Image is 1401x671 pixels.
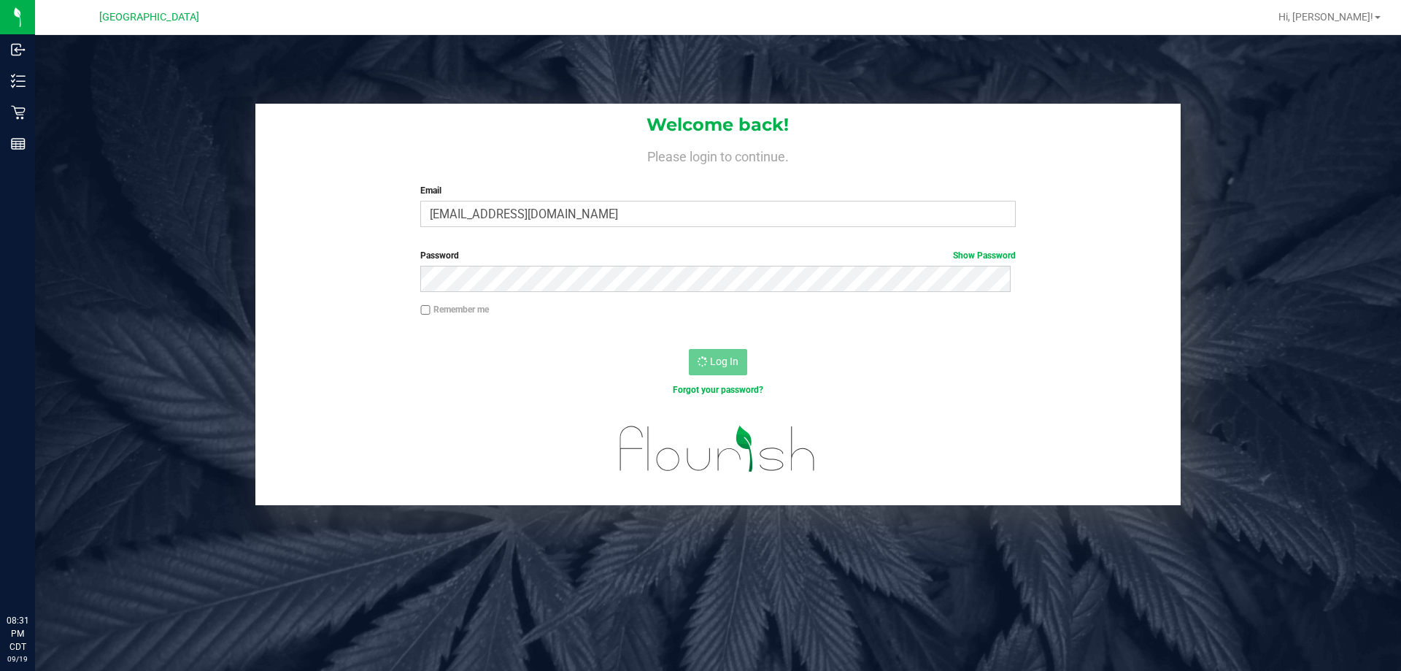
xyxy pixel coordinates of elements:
[420,184,1015,197] label: Email
[99,11,199,23] span: [GEOGRAPHIC_DATA]
[1278,11,1373,23] span: Hi, [PERSON_NAME]!
[673,385,763,395] a: Forgot your password?
[7,614,28,653] p: 08:31 PM CDT
[255,146,1181,164] h4: Please login to continue.
[953,250,1016,261] a: Show Password
[420,303,489,316] label: Remember me
[11,137,26,151] inline-svg: Reports
[11,74,26,88] inline-svg: Inventory
[710,356,738,367] span: Log In
[11,42,26,57] inline-svg: Inbound
[255,115,1181,134] h1: Welcome back!
[7,653,28,664] p: 09/19
[420,305,431,315] input: Remember me
[11,105,26,120] inline-svg: Retail
[420,250,459,261] span: Password
[689,349,747,375] button: Log In
[602,412,833,486] img: flourish_logo.svg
